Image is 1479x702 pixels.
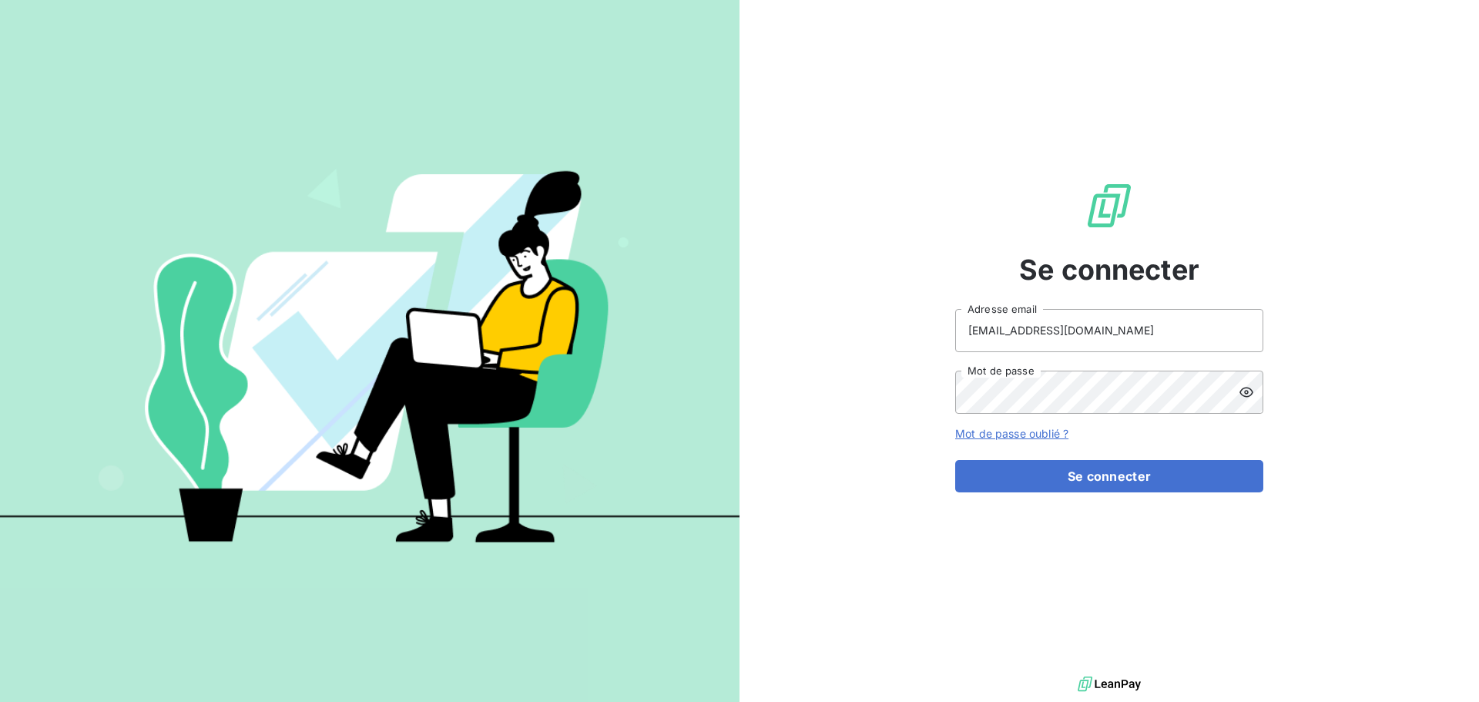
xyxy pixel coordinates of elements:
[955,427,1068,440] a: Mot de passe oublié ?
[1019,249,1199,291] span: Se connecter
[1078,673,1141,696] img: logo
[955,460,1263,492] button: Se connecter
[1085,181,1134,230] img: Logo LeanPay
[955,309,1263,352] input: placeholder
